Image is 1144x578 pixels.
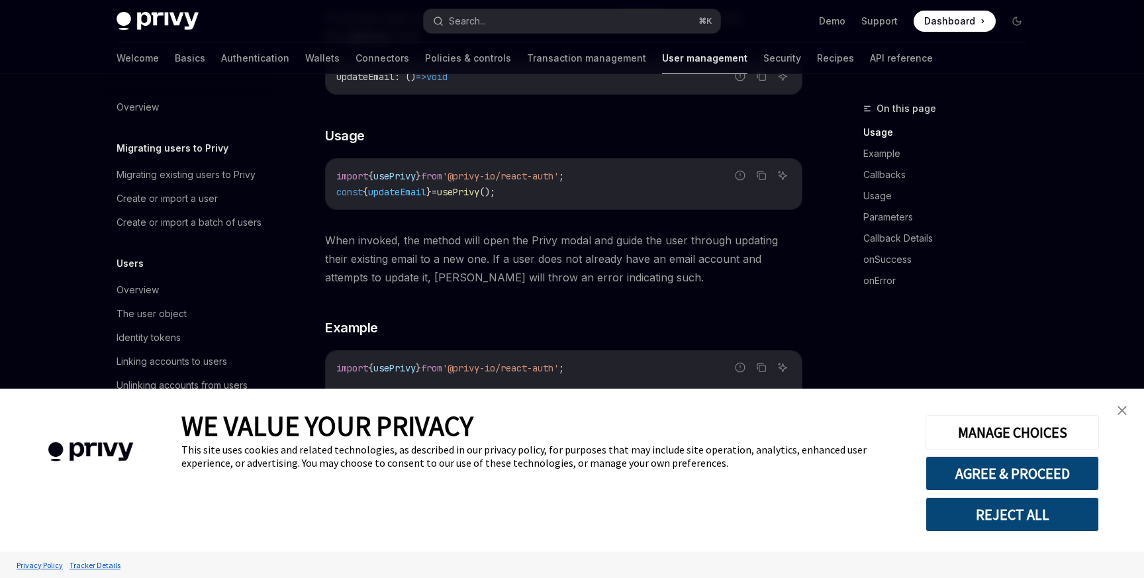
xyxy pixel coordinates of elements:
a: Security [763,42,801,74]
button: Copy the contents from the code block [753,68,770,85]
span: On this page [877,101,936,117]
span: ⌘ K [698,16,712,26]
a: Welcome [117,42,159,74]
a: Example [863,143,1038,164]
span: = [432,186,437,198]
button: Report incorrect code [732,68,749,85]
div: Create or import a user [117,191,218,207]
button: Copy the contents from the code block [753,359,770,376]
a: API reference [870,42,933,74]
a: Usage [863,185,1038,207]
span: '@privy-io/react-auth' [442,170,559,182]
span: '@privy-io/react-auth' [442,362,559,374]
span: => [416,71,426,83]
span: from [421,170,442,182]
span: updateEmail [336,71,395,83]
a: Connectors [356,42,409,74]
a: Create or import a user [106,187,275,211]
button: Ask AI [774,68,791,85]
span: Dashboard [924,15,975,28]
span: from [421,362,442,374]
a: Demo [819,15,845,28]
span: When invoked, the method will open the Privy modal and guide the user through updating their exis... [325,231,802,287]
span: import [336,362,368,374]
span: usePrivy [373,170,416,182]
span: Usage [325,126,365,145]
button: Report incorrect code [732,167,749,184]
a: Wallets [305,42,340,74]
a: onSuccess [863,249,1038,270]
div: Unlinking accounts from users [117,377,248,393]
a: Basics [175,42,205,74]
a: Callbacks [863,164,1038,185]
div: Overview [117,99,159,115]
a: Policies & controls [425,42,511,74]
img: company logo [20,423,162,481]
span: const [336,186,363,198]
span: Example [325,318,378,337]
span: WE VALUE YOUR PRIVACY [181,409,473,443]
button: Copy the contents from the code block [753,167,770,184]
a: Callback Details [863,228,1038,249]
h5: Users [117,256,144,271]
button: Report incorrect code [732,359,749,376]
img: close banner [1118,406,1127,415]
button: MANAGE CHOICES [926,415,1099,450]
span: } [426,186,432,198]
span: (); [479,186,495,198]
span: { [368,170,373,182]
a: Authentication [221,42,289,74]
span: } [416,362,421,374]
button: Search...⌘K [424,9,720,33]
a: Transaction management [527,42,646,74]
button: REJECT ALL [926,497,1099,532]
img: dark logo [117,12,199,30]
a: Unlinking accounts from users [106,373,275,397]
span: } [416,170,421,182]
span: void [426,71,448,83]
a: Migrating existing users to Privy [106,163,275,187]
button: Toggle dark mode [1006,11,1027,32]
a: close banner [1109,397,1135,424]
a: The user object [106,302,275,326]
div: Identity tokens [117,330,181,346]
button: AGREE & PROCEED [926,456,1099,491]
a: Parameters [863,207,1038,228]
a: Identity tokens [106,326,275,350]
a: onError [863,270,1038,291]
a: Privacy Policy [13,554,66,577]
a: Tracker Details [66,554,124,577]
a: Overview [106,278,275,302]
h5: Migrating users to Privy [117,140,228,156]
span: : () [395,71,416,83]
a: Recipes [817,42,854,74]
button: Ask AI [774,167,791,184]
div: Linking accounts to users [117,354,227,369]
span: import [336,170,368,182]
a: Support [861,15,898,28]
div: The user object [117,306,187,322]
a: Linking accounts to users [106,350,275,373]
div: Migrating existing users to Privy [117,167,256,183]
a: Dashboard [914,11,996,32]
a: Create or import a batch of users [106,211,275,234]
a: User management [662,42,747,74]
span: ; [559,170,564,182]
a: Overview [106,95,275,119]
span: { [368,362,373,374]
a: Usage [863,122,1038,143]
div: Create or import a batch of users [117,215,262,230]
div: Overview [117,282,159,298]
span: usePrivy [373,362,416,374]
span: updateEmail [368,186,426,198]
div: This site uses cookies and related technologies, as described in our privacy policy, for purposes... [181,443,906,469]
div: Search... [449,13,486,29]
span: { [363,186,368,198]
span: ; [559,362,564,374]
span: usePrivy [437,186,479,198]
button: Ask AI [774,359,791,376]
